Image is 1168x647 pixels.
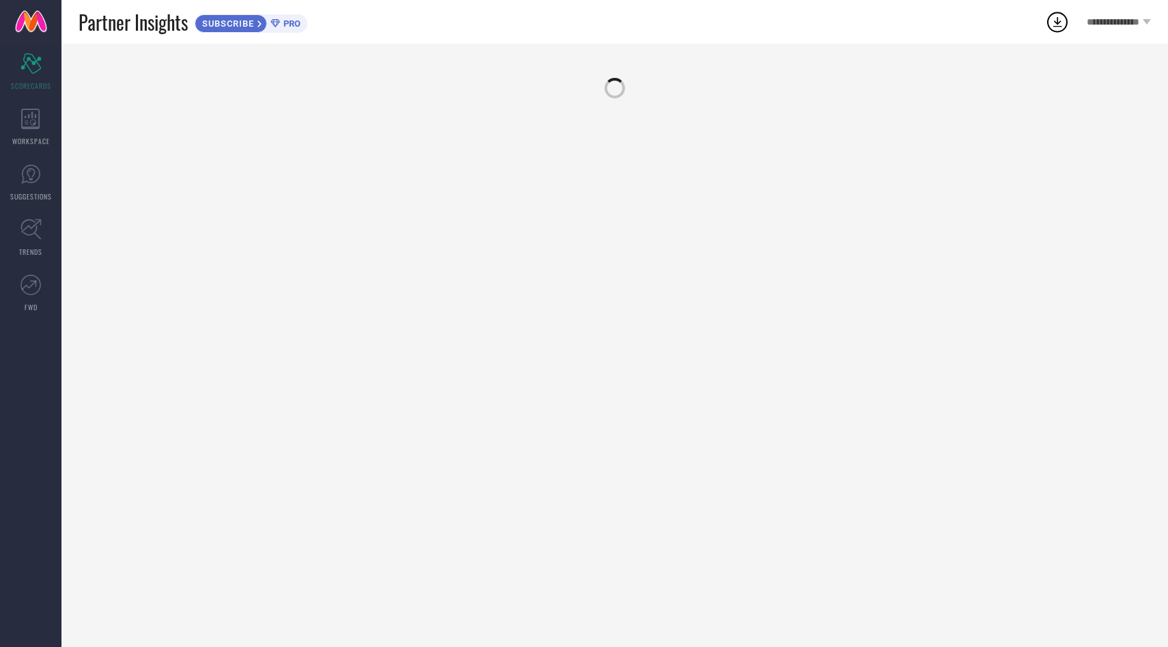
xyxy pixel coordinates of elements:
[25,302,38,312] span: FWD
[11,81,51,91] span: SCORECARDS
[195,11,307,33] a: SUBSCRIBEPRO
[19,247,42,257] span: TRENDS
[1045,10,1070,34] div: Open download list
[12,136,50,146] span: WORKSPACE
[10,191,52,202] span: SUGGESTIONS
[280,18,301,29] span: PRO
[79,8,188,36] span: Partner Insights
[195,18,258,29] span: SUBSCRIBE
